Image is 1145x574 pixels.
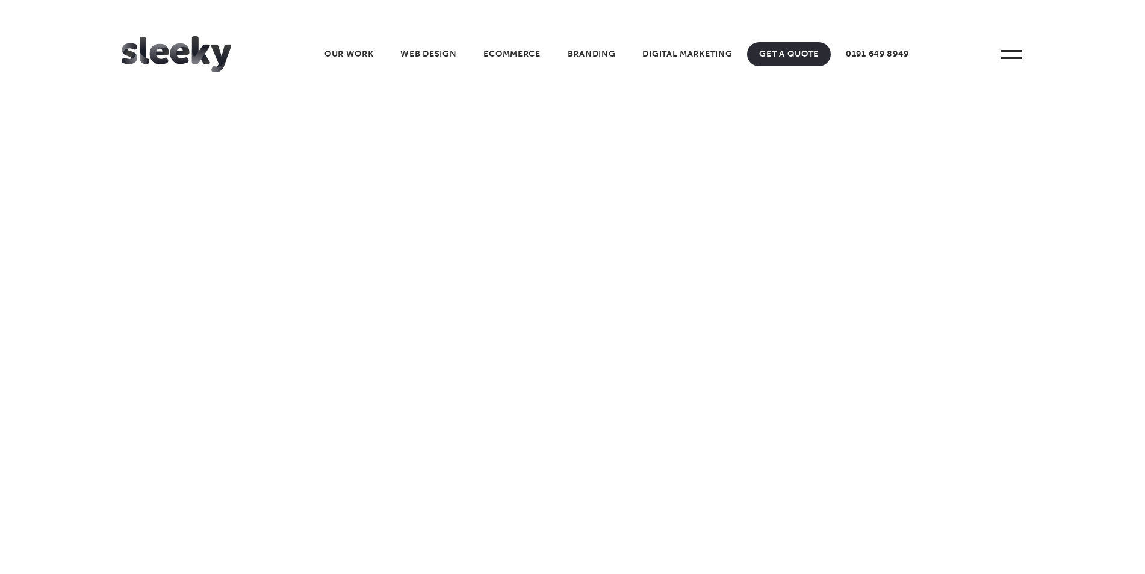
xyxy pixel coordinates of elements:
a: 0191 649 8949 [834,42,921,66]
a: Get A Quote [747,42,831,66]
a: Our Work [312,42,386,66]
a: Branding [556,42,628,66]
a: Ecommerce [471,42,552,66]
a: Web Design [388,42,468,66]
a: Digital Marketing [630,42,744,66]
img: Sleeky Web Design Newcastle [122,36,231,72]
